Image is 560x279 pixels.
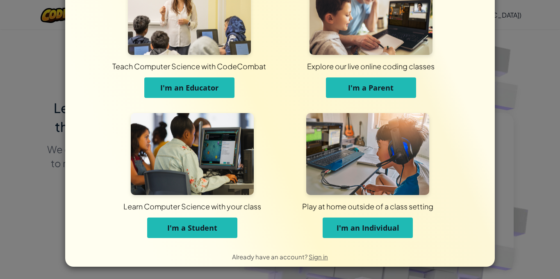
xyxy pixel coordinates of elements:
button: I'm an Educator [144,77,234,98]
span: I'm an Educator [160,83,219,93]
span: I'm an Individual [337,223,399,233]
span: Already have an account? [232,253,309,261]
a: Sign in [309,253,328,261]
button: I'm an Individual [323,218,413,238]
img: For Students [131,113,254,195]
span: I'm a Parent [348,83,394,93]
span: I'm a Student [167,223,217,233]
button: I'm a Parent [326,77,416,98]
img: For Individuals [306,113,429,195]
button: I'm a Student [147,218,237,238]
